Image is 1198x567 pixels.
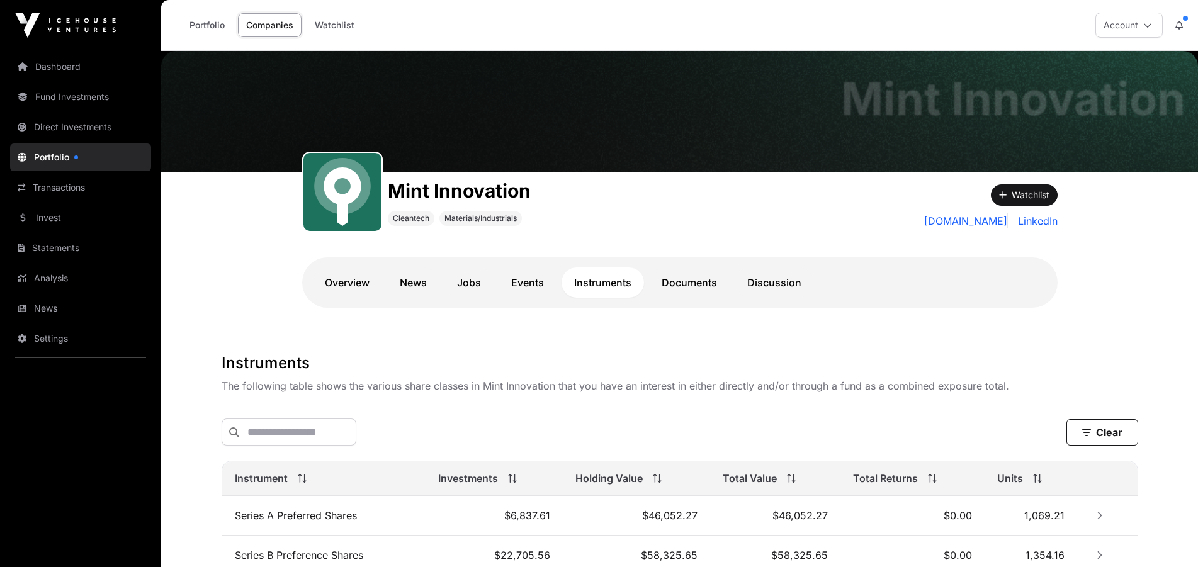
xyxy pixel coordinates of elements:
h1: Instruments [222,353,1138,373]
td: Series A Preferred Shares [222,496,426,536]
a: Settings [10,325,151,352]
span: Holding Value [575,471,643,486]
a: Overview [312,267,382,298]
img: Mint Innovation [161,51,1198,172]
button: Watchlist [991,184,1058,206]
h1: Mint Innovation [841,76,1185,121]
span: Investments [438,471,498,486]
button: Row Collapsed [1090,545,1110,565]
span: Instrument [235,471,288,486]
h1: Mint Innovation [388,179,531,202]
a: Invest [10,204,151,232]
img: Mint.svg [308,158,376,226]
a: Fund Investments [10,83,151,111]
a: Analysis [10,264,151,292]
span: 1,069.21 [1024,509,1065,522]
td: $46,052.27 [563,496,710,536]
a: Discussion [735,267,814,298]
a: News [387,267,439,298]
a: Dashboard [10,53,151,81]
img: Icehouse Ventures Logo [15,13,116,38]
a: Instruments [562,267,644,298]
a: Direct Investments [10,113,151,141]
button: Account [1095,13,1163,38]
span: Total Value [723,471,777,486]
span: 1,354.16 [1026,549,1065,561]
a: Portfolio [10,143,151,171]
span: Total Returns [853,471,918,486]
nav: Tabs [312,267,1048,298]
a: Portfolio [181,13,233,37]
span: Materials/Industrials [444,213,517,223]
a: Jobs [444,267,494,298]
button: Clear [1066,419,1138,446]
a: Events [499,267,557,298]
span: Cleantech [393,213,429,223]
span: Units [997,471,1023,486]
a: Companies [238,13,302,37]
a: Statements [10,234,151,262]
p: The following table shows the various share classes in Mint Innovation that you have an interest ... [222,378,1138,393]
a: News [10,295,151,322]
a: Transactions [10,174,151,201]
a: [DOMAIN_NAME] [924,213,1008,228]
td: $0.00 [840,496,985,536]
td: $6,837.61 [426,496,563,536]
a: Watchlist [307,13,363,37]
td: $46,052.27 [710,496,840,536]
a: Documents [649,267,730,298]
button: Row Collapsed [1090,505,1110,525]
a: LinkedIn [1013,213,1058,228]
